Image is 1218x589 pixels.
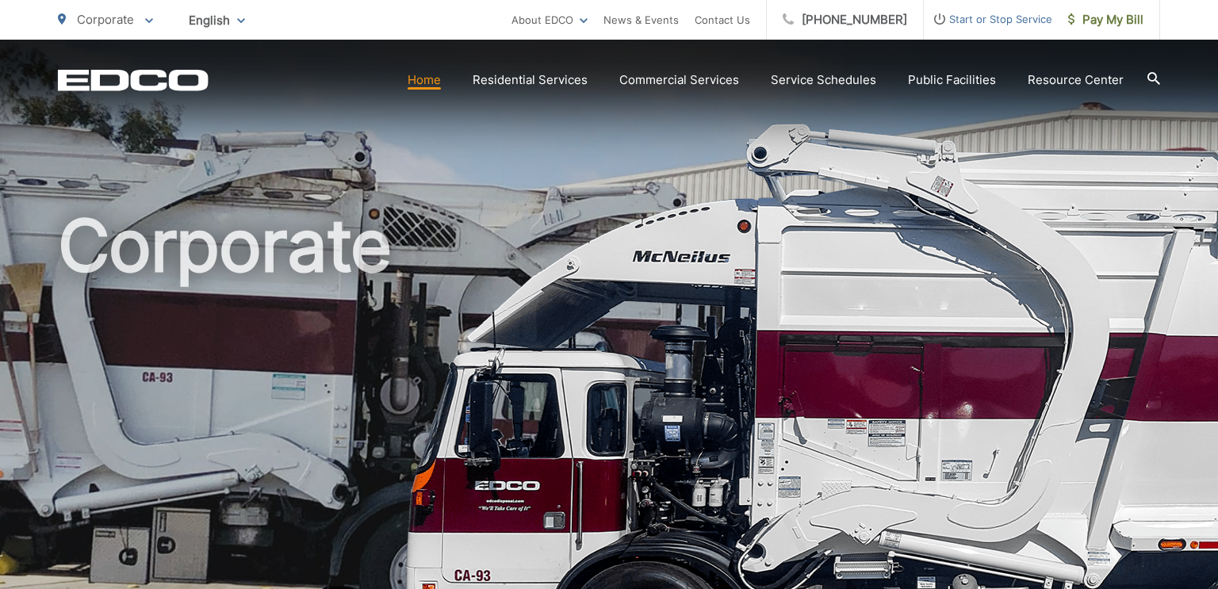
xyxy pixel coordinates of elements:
a: About EDCO [511,10,588,29]
span: English [177,6,257,34]
a: Home [408,71,441,90]
a: Public Facilities [908,71,996,90]
a: Service Schedules [771,71,876,90]
span: Pay My Bill [1068,10,1143,29]
a: News & Events [603,10,679,29]
a: Residential Services [473,71,588,90]
a: EDCD logo. Return to the homepage. [58,69,209,91]
a: Commercial Services [619,71,739,90]
span: Corporate [77,12,134,27]
a: Resource Center [1028,71,1124,90]
a: Contact Us [695,10,750,29]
